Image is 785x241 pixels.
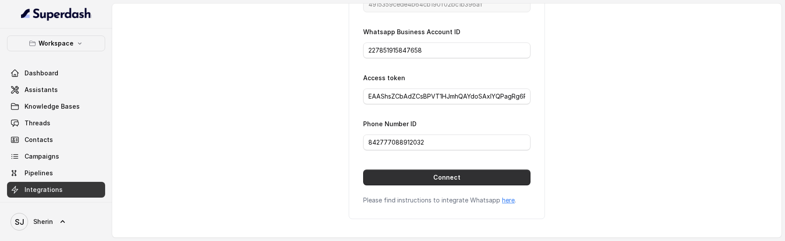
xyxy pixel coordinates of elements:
[502,196,515,204] a: here
[25,102,80,111] span: Knowledge Bases
[33,217,53,226] span: Sherin
[363,74,405,82] label: Access token
[363,120,417,128] label: Phone Number ID
[7,65,105,81] a: Dashboard
[7,99,105,114] a: Knowledge Bases
[25,185,63,194] span: Integrations
[7,115,105,131] a: Threads
[7,149,105,164] a: Campaigns
[25,119,50,128] span: Threads
[25,69,58,78] span: Dashboard
[7,82,105,98] a: Assistants
[363,196,530,205] p: Please find instructions to integrate Whatsapp .
[363,170,530,185] button: Connect
[7,165,105,181] a: Pipelines
[25,169,53,177] span: Pipelines
[25,85,58,94] span: Assistants
[7,132,105,148] a: Contacts
[15,217,24,227] text: SJ
[25,152,59,161] span: Campaigns
[363,28,460,35] label: Whatsapp Business Account ID
[21,7,92,21] img: light.svg
[39,38,74,49] p: Workspace
[7,198,105,214] a: API Settings
[25,135,53,144] span: Contacts
[7,209,105,234] a: Sherin
[7,35,105,51] button: Workspace
[7,182,105,198] a: Integrations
